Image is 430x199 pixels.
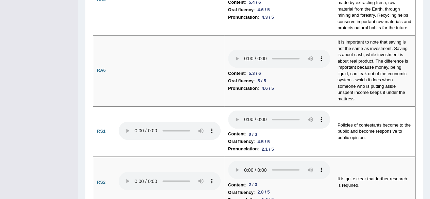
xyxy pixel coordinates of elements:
[228,138,254,145] b: Oral fluency
[228,85,330,92] li: :
[255,6,272,13] div: 4.6 / 5
[228,70,330,77] li: :
[228,145,330,153] li: :
[334,35,415,106] td: It is important to note that saving is not the same as investment. Saving is about cash, while in...
[228,70,245,77] b: Content
[97,68,106,73] b: RA6
[228,6,254,14] b: Oral fluency
[228,138,330,145] li: :
[97,179,105,184] b: RS2
[255,77,269,84] div: 5 / 5
[228,181,245,188] b: Content
[255,188,272,196] div: 2.8 / 5
[97,129,105,134] b: RS1
[228,130,330,138] li: :
[246,70,263,77] div: 5.3 / 6
[228,14,258,21] b: Pronunciation
[259,85,277,92] div: 4.6 / 5
[259,14,277,21] div: 4.3 / 5
[246,131,260,138] div: 0 / 3
[228,188,254,196] b: Oral fluency
[228,77,254,85] b: Oral fluency
[228,14,330,21] li: :
[259,146,277,153] div: 2.1 / 5
[334,106,415,157] td: Policies of contestants become to the public and become responsive to public opinion.
[255,138,272,145] div: 4.5 / 5
[228,6,330,14] li: :
[228,181,330,188] li: :
[228,145,258,153] b: Pronunciation
[246,181,260,188] div: 2 / 3
[228,130,245,138] b: Content
[228,85,258,92] b: Pronunciation
[228,188,330,196] li: :
[228,77,330,85] li: :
